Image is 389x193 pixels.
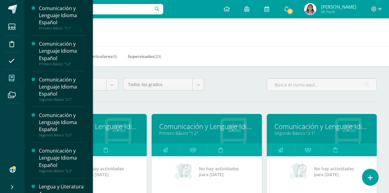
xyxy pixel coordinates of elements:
span: Todos los grados [128,79,188,90]
span: No hay actividades para [DATE] [314,166,354,177]
div: Segundo Básico "2.1" [39,97,85,102]
a: Segundo Básico "2.1" [274,130,369,136]
a: Comunicación y Lenguaje Idioma EspañolSegundo Básico "2.3" [39,147,85,173]
span: (0) [112,54,117,59]
div: Comunicación y Lenguaje Idioma Español [39,147,85,168]
img: no_activities_small.png [174,162,194,181]
span: No hay actividades para [DATE] [199,166,239,177]
span: Mi Perfil [321,9,356,14]
a: Primero Básico "1.2" [159,130,254,136]
span: 6 [287,8,293,15]
img: no_activities_small.png [289,162,310,181]
a: Comunicación y Lenguaje Idioma EspañolSegundo Básico "2.2" [39,112,85,137]
a: Mis Extracurriculares(0) [69,51,117,61]
input: Busca un usuario... [28,4,163,14]
div: Comunicación y Lenguaje Idioma Español [39,40,85,62]
div: Comunicación y Lenguaje Idioma Español [39,112,85,133]
img: 4ad9095c4784519b754a1ef8a12ee0ac.png [304,3,316,15]
div: Segundo Básico "2.3" [39,169,85,173]
div: Comunicación y Lenguaje Idioma Español [39,76,85,97]
a: Comunicación y Lenguaje Idioma EspañolPrimero Básico "1.1" [39,5,85,30]
input: Busca el curso aquí... [267,79,376,91]
a: Supervisados(23) [128,51,161,61]
div: Comunicación y Lenguaje Idioma Español [39,5,85,26]
a: Comunicación y Lenguaje Idioma EspañolSegundo Básico "2.1" [39,76,85,102]
div: Primero Básico "1.2" [39,62,85,66]
a: Comunicación y Lenguaje Idioma Español [274,122,369,131]
a: Comunicación y Lenguaje Idioma EspañolPrimero Básico "1.2" [39,40,85,66]
span: (23) [154,54,161,59]
span: No hay actividades para [DATE] [84,166,124,177]
div: Segundo Básico "2.2" [39,133,85,137]
a: Comunicación y Lenguaje Idioma Español [159,122,254,131]
div: Primero Básico "1.1" [39,26,85,30]
a: Todos los grados [123,79,204,90]
span: [PERSON_NAME] [321,4,356,10]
